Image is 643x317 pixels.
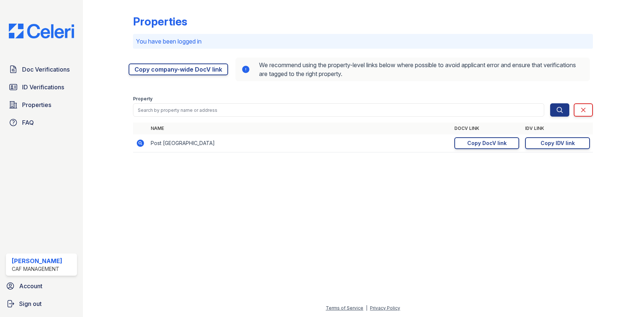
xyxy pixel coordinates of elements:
[6,62,77,77] a: Doc Verifications
[22,118,34,127] span: FAQ
[3,279,80,293] a: Account
[6,115,77,130] a: FAQ
[235,58,590,81] div: We recommend using the property-level links below where possible to avoid applicant error and ens...
[22,83,64,92] span: ID Verifications
[136,37,590,46] p: You have been logged in
[612,287,636,310] iframe: chat widget
[3,296,80,311] a: Sign out
[541,139,575,147] div: Copy IDV link
[148,123,451,134] th: Name
[522,123,593,134] th: IDV Link
[133,15,187,28] div: Properties
[370,305,400,311] a: Privacy Policy
[12,265,62,273] div: CAF Management
[133,103,544,117] input: Search by property name or address
[22,65,70,74] span: Doc Verifications
[451,123,522,134] th: DocV Link
[366,305,367,311] div: |
[525,137,590,149] a: Copy IDV link
[19,299,42,308] span: Sign out
[133,96,153,102] label: Property
[467,139,507,147] div: Copy DocV link
[326,305,363,311] a: Terms of Service
[6,80,77,94] a: ID Verifications
[129,63,228,75] a: Copy company-wide DocV link
[148,134,451,152] td: Post [GEOGRAPHIC_DATA]
[3,24,80,38] img: CE_Logo_Blue-a8612792a0a2168367f1c8372b55b34899dd931a85d93a1a3d3e32e68fde9ad4.png
[6,97,77,112] a: Properties
[454,137,519,149] a: Copy DocV link
[22,100,51,109] span: Properties
[19,282,42,290] span: Account
[12,256,62,265] div: [PERSON_NAME]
